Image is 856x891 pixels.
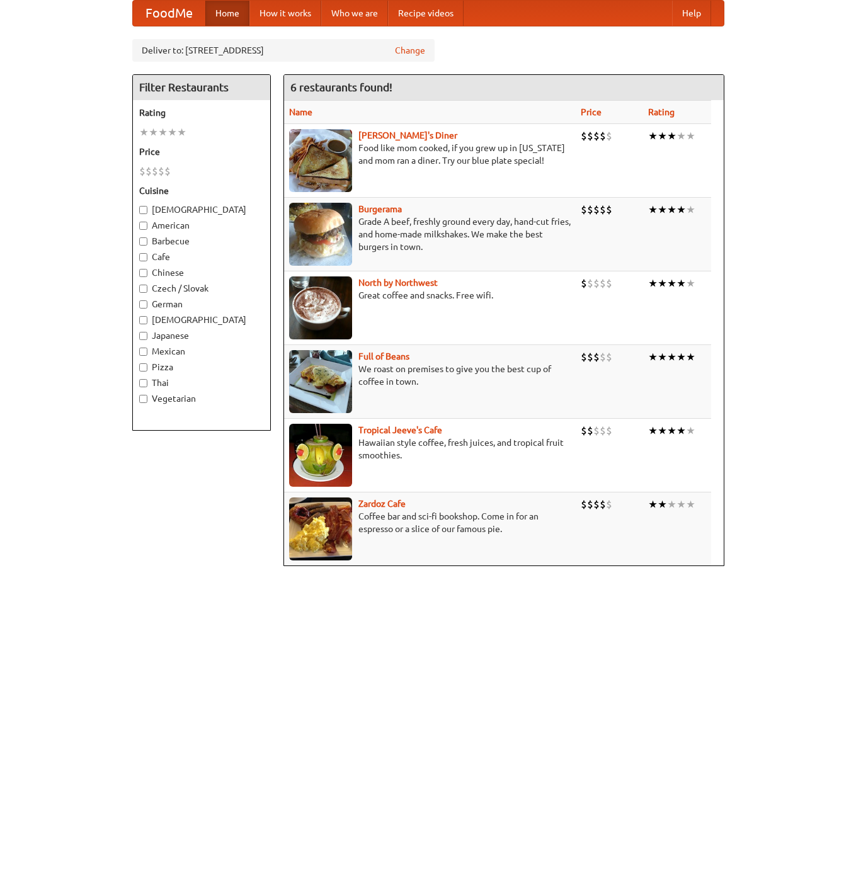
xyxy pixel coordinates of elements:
[321,1,388,26] a: Who we are
[686,276,695,290] li: ★
[676,203,686,217] li: ★
[139,379,147,387] input: Thai
[606,276,612,290] li: $
[139,329,264,342] label: Japanese
[581,350,587,364] li: $
[139,203,264,216] label: [DEMOGRAPHIC_DATA]
[177,125,186,139] li: ★
[139,363,147,372] input: Pizza
[600,129,606,143] li: $
[139,314,264,326] label: [DEMOGRAPHIC_DATA]
[289,215,571,253] p: Grade A beef, freshly ground every day, hand-cut fries, and home-made milkshakes. We make the bes...
[139,219,264,232] label: American
[289,129,352,192] img: sallys.jpg
[158,125,168,139] li: ★
[676,497,686,511] li: ★
[139,395,147,403] input: Vegetarian
[648,424,658,438] li: ★
[358,278,438,288] a: North by Northwest
[606,203,612,217] li: $
[139,106,264,119] h5: Rating
[587,497,593,511] li: $
[587,276,593,290] li: $
[139,298,264,310] label: German
[587,350,593,364] li: $
[358,351,409,361] a: Full of Beans
[581,203,587,217] li: $
[358,499,406,509] a: Zardoz Cafe
[676,424,686,438] li: ★
[658,129,667,143] li: ★
[168,125,177,139] li: ★
[139,377,264,389] label: Thai
[289,142,571,167] p: Food like mom cooked, if you grew up in [US_STATE] and mom ran a diner. Try our blue plate special!
[587,203,593,217] li: $
[648,276,658,290] li: ★
[358,204,402,214] a: Burgerama
[139,222,147,230] input: American
[648,107,675,117] a: Rating
[672,1,711,26] a: Help
[395,44,425,57] a: Change
[139,184,264,197] h5: Cuisine
[606,424,612,438] li: $
[139,145,264,158] h5: Price
[139,206,147,214] input: [DEMOGRAPHIC_DATA]
[289,289,571,302] p: Great coffee and snacks. Free wifi.
[667,424,676,438] li: ★
[600,424,606,438] li: $
[648,203,658,217] li: ★
[388,1,464,26] a: Recipe videos
[205,1,249,26] a: Home
[139,266,264,279] label: Chinese
[149,125,158,139] li: ★
[139,392,264,405] label: Vegetarian
[658,276,667,290] li: ★
[667,129,676,143] li: ★
[139,316,147,324] input: [DEMOGRAPHIC_DATA]
[658,497,667,511] li: ★
[581,107,602,117] a: Price
[606,350,612,364] li: $
[600,497,606,511] li: $
[139,285,147,293] input: Czech / Slovak
[289,424,352,487] img: jeeves.jpg
[139,235,264,247] label: Barbecue
[593,129,600,143] li: $
[600,350,606,364] li: $
[648,129,658,143] li: ★
[132,39,435,62] div: Deliver to: [STREET_ADDRESS]
[289,276,352,339] img: north.jpg
[139,269,147,277] input: Chinese
[686,350,695,364] li: ★
[593,276,600,290] li: $
[593,350,600,364] li: $
[139,125,149,139] li: ★
[676,350,686,364] li: ★
[133,75,270,100] h4: Filter Restaurants
[139,164,146,178] li: $
[658,350,667,364] li: ★
[676,129,686,143] li: ★
[358,425,442,435] a: Tropical Jeeve's Cafe
[139,282,264,295] label: Czech / Slovak
[289,107,312,117] a: Name
[600,203,606,217] li: $
[139,361,264,373] label: Pizza
[648,497,658,511] li: ★
[667,350,676,364] li: ★
[667,497,676,511] li: ★
[593,203,600,217] li: $
[139,300,147,309] input: German
[289,363,571,388] p: We roast on premises to give you the best cup of coffee in town.
[358,130,457,140] a: [PERSON_NAME]'s Diner
[146,164,152,178] li: $
[139,251,264,263] label: Cafe
[581,497,587,511] li: $
[139,253,147,261] input: Cafe
[686,497,695,511] li: ★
